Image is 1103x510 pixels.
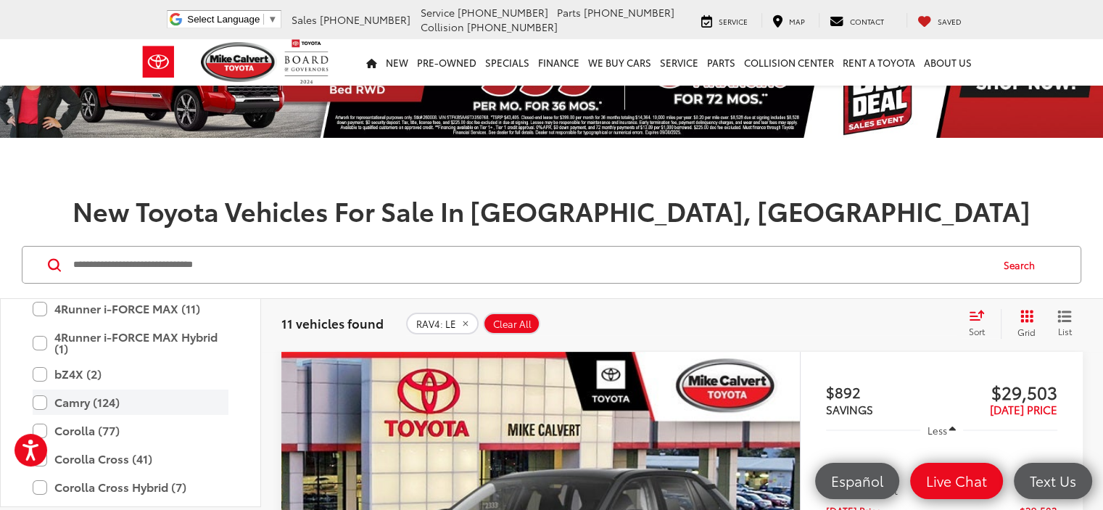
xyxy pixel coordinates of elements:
button: Grid View [1001,309,1046,338]
span: 11 vehicles found [281,314,384,332]
button: Search [990,247,1056,283]
span: [PHONE_NUMBER] [584,5,674,20]
button: Less [920,417,964,443]
span: [PHONE_NUMBER] [467,20,558,34]
a: Home [362,39,381,86]
span: Live Chat [919,472,994,490]
span: ​ [263,14,264,25]
span: Grid [1017,326,1036,338]
a: Contact [819,13,895,28]
button: List View [1046,309,1083,338]
label: Corolla (77) [33,418,228,443]
span: Select Language [187,14,260,25]
img: Mike Calvert Toyota [201,42,278,82]
span: Service [421,5,455,20]
a: Map [761,13,816,28]
button: remove RAV4: LE [406,313,479,334]
a: Pre-Owned [413,39,481,86]
a: Service [656,39,703,86]
span: SAVINGS [826,401,873,417]
label: 4Runner i-FORCE MAX Hybrid (1) [33,324,228,361]
a: Text Us [1014,463,1092,499]
span: [DATE] PRICE [990,401,1057,417]
span: Collision [421,20,464,34]
a: Service [690,13,759,28]
span: List [1057,325,1072,337]
a: New [381,39,413,86]
button: Select sort value [962,309,1001,338]
span: $29,503 [941,381,1057,403]
a: Finance [534,39,584,86]
a: About Us [920,39,976,86]
span: $892 [826,381,942,403]
a: Live Chat [910,463,1003,499]
label: bZ4X (2) [33,361,228,387]
a: WE BUY CARS [584,39,656,86]
span: Sales [292,12,317,27]
a: Español [815,463,899,499]
label: 4Runner i-FORCE MAX (11) [33,296,228,321]
span: Parts [557,5,581,20]
span: RAV4: LE [416,318,456,330]
a: Select Language​ [187,14,277,25]
span: [PHONE_NUMBER] [458,5,548,20]
span: $30,395 [1020,463,1057,477]
a: Collision Center [740,39,838,86]
span: MSRP: [826,463,854,477]
a: Rent a Toyota [838,39,920,86]
a: Parts [703,39,740,86]
span: [PHONE_NUMBER] [320,12,410,27]
span: Text Us [1023,472,1083,490]
a: My Saved Vehicles [906,13,972,28]
span: Contact [850,16,884,27]
span: Español [824,472,891,490]
button: Clear All [483,313,540,334]
span: Saved [938,16,962,27]
label: Corolla Cross Hybrid (7) [33,474,228,500]
img: Toyota [131,38,186,86]
span: Sort [969,325,985,337]
span: Map [789,16,805,27]
span: ▼ [268,14,277,25]
span: Clear All [493,318,532,330]
span: Service [719,16,748,27]
span: Less [927,424,946,437]
input: Search by Make, Model, or Keyword [72,247,990,282]
a: Specials [481,39,534,86]
label: Camry (124) [33,390,228,415]
label: Corolla Cross (41) [33,446,228,472]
